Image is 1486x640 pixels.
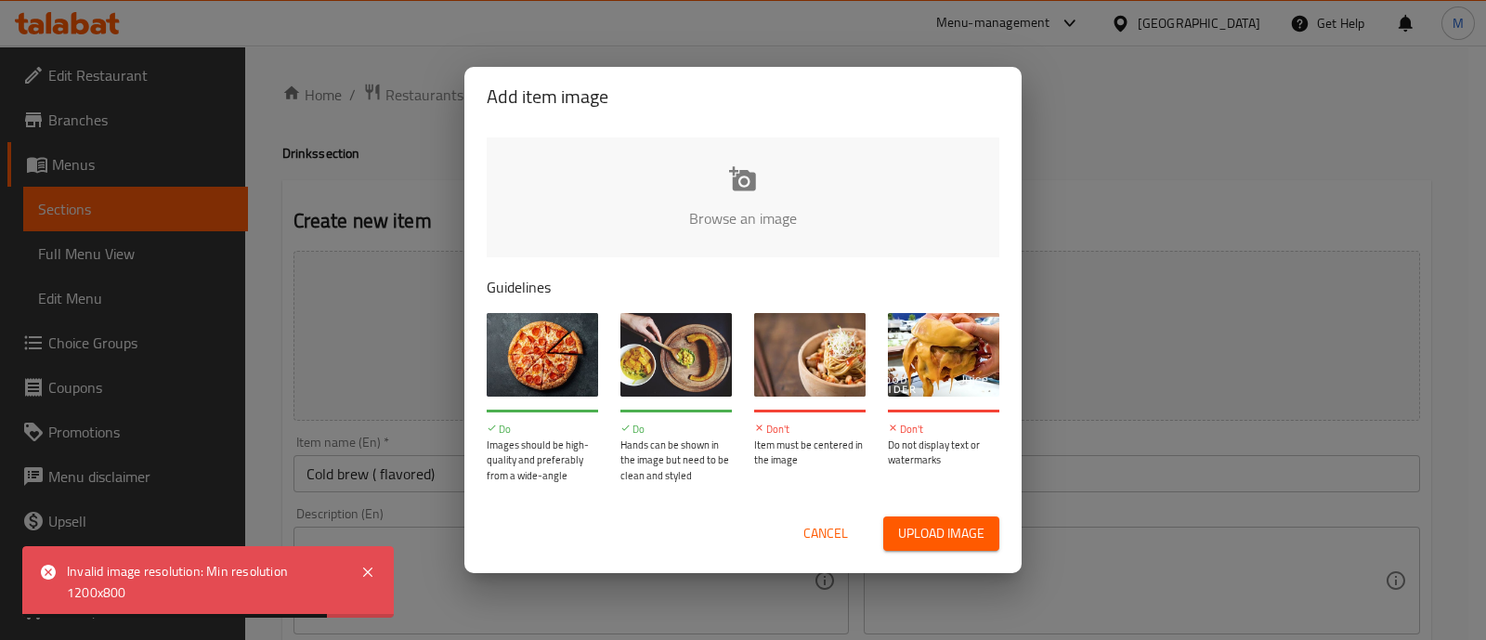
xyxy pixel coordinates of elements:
[487,422,598,438] p: Do
[883,516,999,551] button: Upload image
[620,313,732,397] img: guide-img-2@3x.jpg
[888,438,999,468] p: Do not display text or watermarks
[487,276,999,298] p: Guidelines
[888,422,999,438] p: Don't
[487,82,999,111] h2: Add item image
[620,438,732,484] p: Hands can be shown in the image but need to be clean and styled
[487,313,598,397] img: guide-img-1@3x.jpg
[803,522,848,545] span: Cancel
[67,561,342,603] div: Invalid image resolution: Min resolution 1200x800
[754,313,866,397] img: guide-img-3@3x.jpg
[796,516,855,551] button: Cancel
[487,438,598,484] p: Images should be high-quality and preferably from a wide-angle
[754,422,866,438] p: Don't
[888,313,999,397] img: guide-img-4@3x.jpg
[898,522,984,545] span: Upload image
[754,438,866,468] p: Item must be centered in the image
[620,422,732,438] p: Do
